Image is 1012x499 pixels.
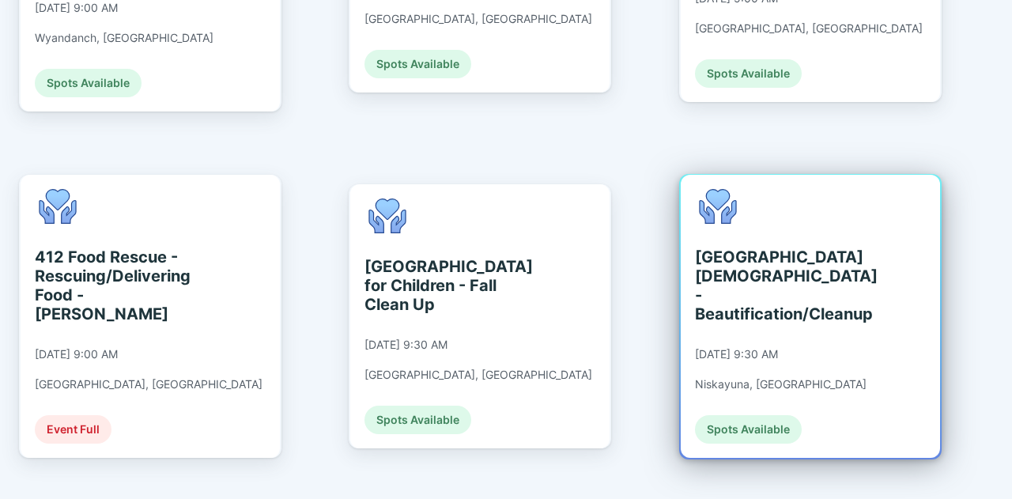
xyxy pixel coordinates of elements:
div: [GEOGRAPHIC_DATA] for Children - Fall Clean Up [364,257,509,314]
div: [GEOGRAPHIC_DATA], [GEOGRAPHIC_DATA] [364,368,592,382]
div: Niskayuna, [GEOGRAPHIC_DATA] [695,377,867,391]
div: [DATE] 9:00 AM [35,347,118,361]
div: Wyandanch, [GEOGRAPHIC_DATA] [35,31,213,45]
div: Spots Available [695,415,802,444]
div: Spots Available [695,59,802,88]
div: [DATE] 9:30 AM [364,338,447,352]
div: [GEOGRAPHIC_DATA], [GEOGRAPHIC_DATA] [35,377,262,391]
div: 412 Food Rescue - Rescuing/Delivering Food - [PERSON_NAME] [35,248,179,323]
div: [DATE] 9:30 AM [695,347,778,361]
div: Spots Available [364,50,471,78]
div: [DATE] 9:00 AM [35,1,118,15]
div: Event Full [35,415,111,444]
div: Spots Available [35,69,142,97]
div: [GEOGRAPHIC_DATA], [GEOGRAPHIC_DATA] [695,21,923,36]
div: Spots Available [364,406,471,434]
div: [GEOGRAPHIC_DATA][DEMOGRAPHIC_DATA] - Beautification/Cleanup [695,248,840,323]
div: [GEOGRAPHIC_DATA], [GEOGRAPHIC_DATA] [364,12,592,26]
